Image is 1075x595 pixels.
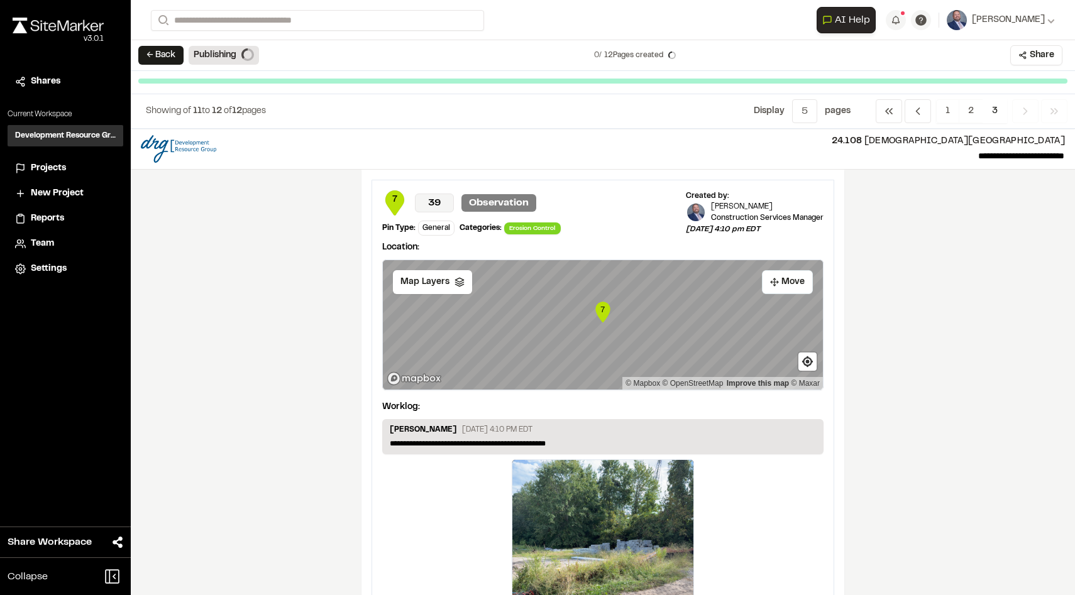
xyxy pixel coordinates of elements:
button: Share [1010,45,1062,65]
p: [DATE] 4:10 pm EDT [686,224,824,235]
button: 5 [792,99,817,123]
p: [PERSON_NAME] [390,424,457,438]
span: Map Layers [400,275,449,289]
div: Created by: [686,190,824,202]
div: Oh geez...please don't... [13,33,104,45]
div: General [418,221,455,236]
h3: Development Resource Group [15,130,116,141]
p: Observation [461,194,536,212]
span: Shares [31,75,60,89]
p: Construction Services Manager [711,212,824,224]
button: Find my location [798,352,817,371]
span: Settings [31,262,67,276]
span: 12 [232,107,242,115]
span: 12 [212,107,222,115]
button: Move [762,270,813,294]
button: Search [151,10,174,31]
img: User [947,10,967,30]
p: 0 / [594,50,663,61]
p: 39 [415,194,454,212]
a: Mapbox [626,379,660,388]
span: 24.108 [832,138,862,145]
button: ← Back [138,46,184,65]
div: Publishing [189,46,259,65]
text: 7 [600,305,605,314]
img: rebrand.png [13,18,104,33]
span: Share Workspace [8,535,92,550]
p: Location: [382,241,824,254]
a: Team [15,237,116,251]
span: Reports [31,212,64,226]
p: Display [754,104,785,118]
span: [PERSON_NAME] [972,13,1045,27]
span: 7 [382,193,407,207]
canvas: Map [383,260,823,390]
span: 11 [193,107,202,115]
p: [DEMOGRAPHIC_DATA][GEOGRAPHIC_DATA] [226,134,1065,148]
p: [DATE] 4:10 PM EDT [462,424,532,435]
img: file [141,135,216,163]
a: Map feedback [727,379,789,388]
span: 2 [959,99,983,123]
a: Settings [15,262,116,276]
span: Collapse [8,569,48,584]
nav: Navigation [876,99,1067,123]
span: Erosion Control [504,222,561,234]
a: Mapbox logo [387,371,442,386]
span: 1 [936,99,959,123]
span: Showing of [146,107,193,115]
span: AI Help [835,13,870,28]
p: page s [825,104,851,118]
span: Projects [31,161,66,175]
p: [PERSON_NAME] [711,202,824,212]
div: Categories: [460,222,502,234]
div: Open AI Assistant [817,7,881,33]
p: Current Workspace [8,109,123,120]
a: Shares [15,75,116,89]
div: Map marker [593,300,612,325]
a: New Project [15,187,116,200]
button: Open AI Assistant [817,7,876,33]
div: Pin Type: [382,222,416,234]
a: OpenStreetMap [663,379,724,388]
span: Team [31,237,54,251]
p: Worklog: [382,400,420,414]
a: Projects [15,161,116,175]
button: [PERSON_NAME] [947,10,1055,30]
span: 12 Pages created [604,50,663,61]
a: Maxar [791,379,820,388]
a: Reports [15,212,116,226]
p: to of pages [146,104,266,118]
span: 3 [983,99,1007,123]
span: New Project [31,187,84,200]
